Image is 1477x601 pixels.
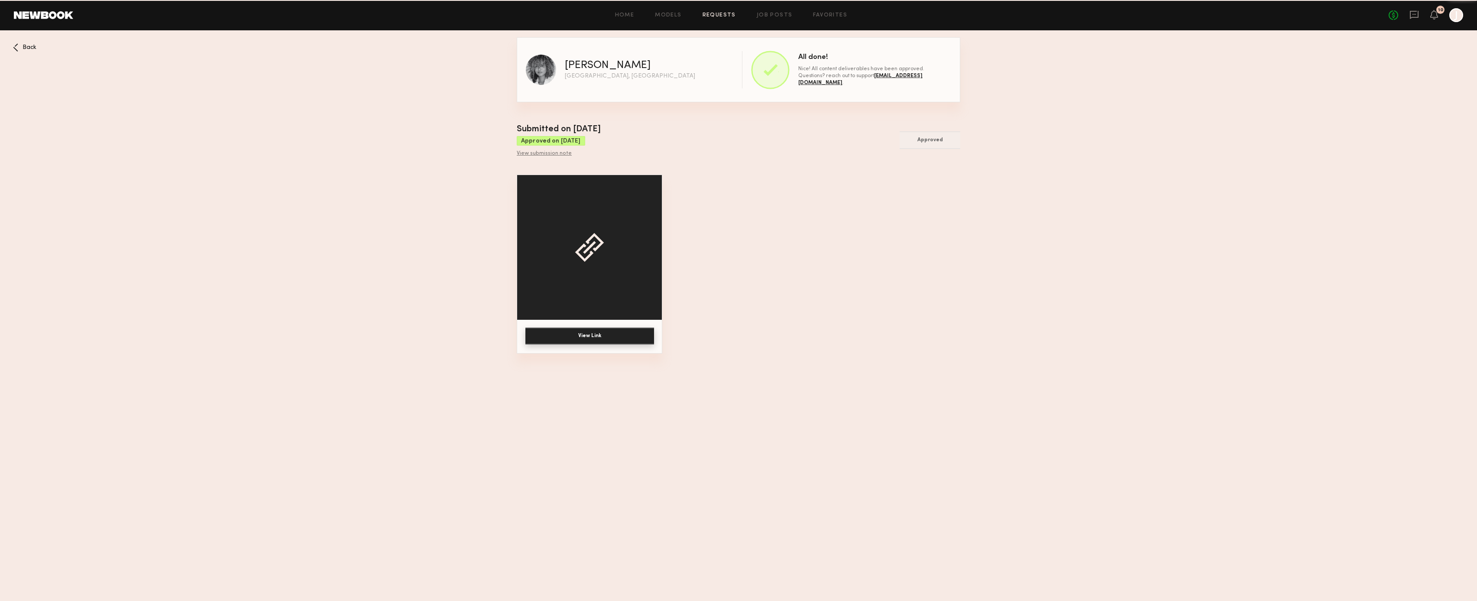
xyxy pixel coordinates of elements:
[757,13,793,18] a: Job Posts
[703,13,736,18] a: Requests
[900,131,960,149] button: Approved
[525,328,654,344] button: View Link
[655,13,681,18] a: Models
[517,150,601,157] div: View submission note
[565,73,695,79] div: [GEOGRAPHIC_DATA], [GEOGRAPHIC_DATA]
[565,60,651,71] div: [PERSON_NAME]
[517,136,585,146] div: Approved on [DATE]
[615,13,635,18] a: Home
[23,45,36,51] span: Back
[798,54,951,61] div: All done!
[1449,8,1463,22] a: J
[798,73,923,85] span: [EMAIL_ADDRESS][DOMAIN_NAME]
[798,65,951,86] div: Nice! All content deliverables have been approved. Questions? reach out to support .
[813,13,847,18] a: Favorites
[517,123,601,136] div: Submitted on [DATE]
[526,55,556,85] img: Pauline B profile picture.
[1438,8,1443,13] div: 10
